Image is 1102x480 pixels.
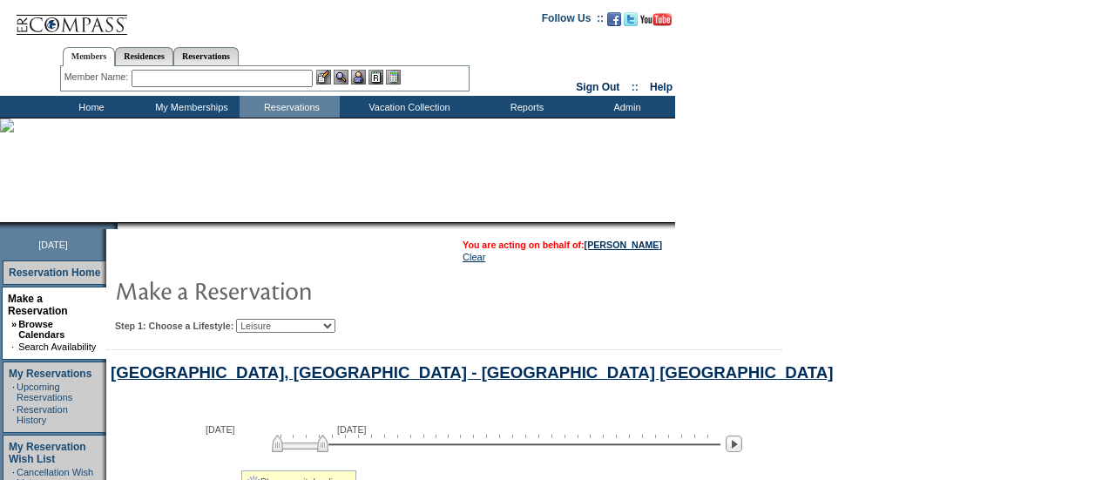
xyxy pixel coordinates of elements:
img: Become our fan on Facebook [607,12,621,26]
td: Home [39,96,139,118]
td: Reports [475,96,575,118]
a: My Reservation Wish List [9,441,86,465]
td: · [12,404,15,425]
td: · [11,341,17,352]
a: Follow us on Twitter [624,17,638,28]
img: Subscribe to our YouTube Channel [640,13,672,26]
td: · [12,382,15,402]
span: [DATE] [206,424,235,435]
b: Step 1: Choose a Lifestyle: [115,321,233,331]
a: Clear [463,252,485,262]
span: You are acting on behalf of: [463,240,662,250]
a: Search Availability [18,341,96,352]
a: My Reservations [9,368,91,380]
a: Make a Reservation [8,293,68,317]
span: :: [632,81,639,93]
td: My Memberships [139,96,240,118]
a: Subscribe to our YouTube Channel [640,17,672,28]
div: Member Name: [64,70,132,85]
img: b_calculator.gif [386,70,401,85]
img: View [334,70,348,85]
img: Next [726,436,742,452]
a: [GEOGRAPHIC_DATA], [GEOGRAPHIC_DATA] - [GEOGRAPHIC_DATA] [GEOGRAPHIC_DATA] [111,363,834,382]
td: Admin [575,96,675,118]
a: Upcoming Reservations [17,382,72,402]
td: Reservations [240,96,340,118]
a: Sign Out [576,81,619,93]
a: Reservation Home [9,267,100,279]
img: b_edit.gif [316,70,331,85]
a: Help [650,81,673,93]
img: pgTtlMakeReservation.gif [115,273,463,308]
a: Reservation History [17,404,68,425]
td: Follow Us :: [542,10,604,31]
img: Impersonate [351,70,366,85]
span: [DATE] [38,240,68,250]
a: Browse Calendars [18,319,64,340]
a: Members [63,47,116,66]
td: Vacation Collection [340,96,475,118]
img: promoShadowLeftCorner.gif [112,222,118,229]
a: [PERSON_NAME] [585,240,662,250]
b: » [11,319,17,329]
span: [DATE] [337,424,367,435]
a: Reservations [173,47,239,65]
img: blank.gif [118,222,119,229]
a: Residences [115,47,173,65]
img: Reservations [368,70,383,85]
a: Become our fan on Facebook [607,17,621,28]
img: Follow us on Twitter [624,12,638,26]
